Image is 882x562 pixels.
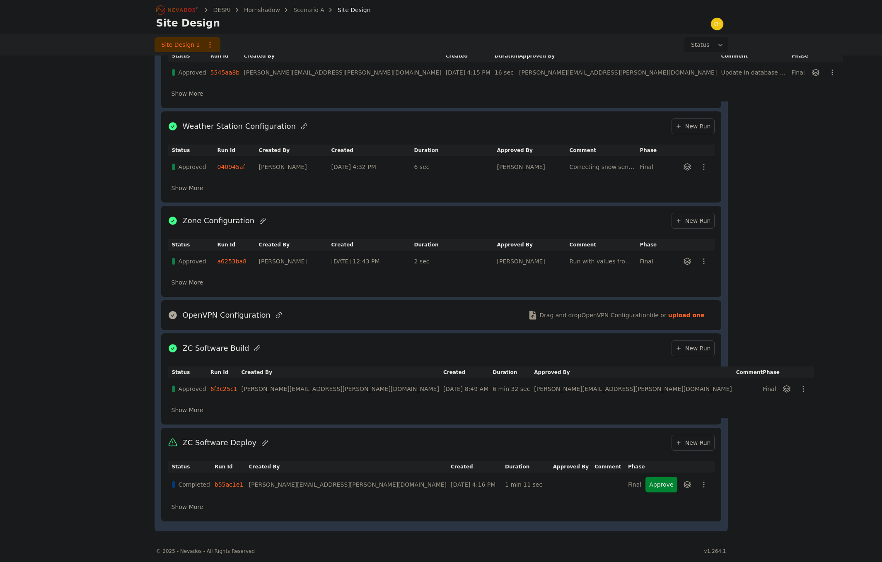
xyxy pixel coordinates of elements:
button: Show More [168,499,207,515]
button: Show More [168,86,207,101]
button: Show More [168,402,207,418]
th: Phase [791,50,809,62]
th: Comment [736,367,763,378]
td: [PERSON_NAME][EMAIL_ADDRESS][PERSON_NAME][DOMAIN_NAME] [519,62,721,83]
th: Created By [249,461,451,473]
span: New Run [675,217,711,225]
th: Created [451,461,505,473]
h2: OpenVPN Configuration [183,309,271,321]
td: [DATE] 4:15 PM [446,62,495,83]
a: b55ac1e1 [215,481,243,488]
a: New Run [672,435,715,451]
strong: upload one [668,311,705,319]
th: Run Id [217,239,259,251]
th: Duration [414,239,497,251]
th: Created [331,239,414,251]
div: 1 min 11 sec [505,480,549,489]
th: Comment [570,239,640,251]
th: Created [331,145,414,156]
th: Created By [259,145,331,156]
th: Duration [505,461,553,473]
th: Phase [640,145,665,156]
span: Approved [179,68,206,77]
div: Update in database (55 rows) [721,68,787,77]
div: Final [640,163,661,171]
img: chris.young@nevados.solar [710,17,724,31]
td: [PERSON_NAME] [497,251,570,272]
th: Run Id [215,461,249,473]
div: Final [763,385,776,393]
th: Run Id [217,145,259,156]
button: Show More [168,180,207,196]
h2: Weather Station Configuration [183,121,296,132]
span: New Run [675,122,711,130]
a: Site Design 1 [155,37,220,52]
th: Status [168,239,217,251]
th: Created [443,367,493,378]
th: Approved By [519,50,721,62]
span: New Run [675,344,711,352]
th: Approved By [497,239,570,251]
td: [PERSON_NAME][EMAIL_ADDRESS][PERSON_NAME][DOMAIN_NAME] [242,378,443,400]
th: Status [168,50,210,62]
a: 5545aa8b [210,69,240,76]
span: Completed [179,480,210,489]
th: Created By [242,367,443,378]
a: a6253ba8 [217,258,247,265]
a: DESRI [213,6,231,14]
th: Run Id [210,50,244,62]
th: Phase [628,461,645,473]
h2: ZC Software Deploy [183,437,257,449]
td: [DATE] 12:43 PM [331,251,414,272]
th: Created By [244,50,445,62]
th: Duration [493,367,534,378]
nav: Breadcrumb [156,3,371,17]
th: Approved By [497,145,570,156]
th: Approved By [553,461,594,473]
button: Status [684,37,728,52]
div: 6 sec [414,163,493,171]
th: Status [168,461,215,473]
h2: Zone Configuration [183,215,255,227]
span: Approved [179,385,206,393]
a: Hornshadow [244,6,280,14]
td: [PERSON_NAME][EMAIL_ADDRESS][PERSON_NAME][DOMAIN_NAME] [249,473,451,497]
th: Created [446,50,495,62]
div: 2 sec [414,257,493,265]
th: Comment [721,50,791,62]
td: [PERSON_NAME] [259,251,331,272]
th: Phase [640,239,665,251]
div: Site Design [326,6,371,14]
div: 16 sec [495,68,515,77]
h2: ZC Software Build [183,343,249,354]
a: New Run [672,213,715,229]
th: Phase [763,367,780,378]
a: 6f3c25c1 [210,386,237,392]
th: Run Id [210,367,242,378]
button: Show More [168,275,207,290]
th: Duration [414,145,497,156]
span: Status [688,41,710,49]
div: Correcting snow sensor type [570,163,636,171]
th: Duration [495,50,519,62]
div: 6 min 32 sec [493,385,530,393]
th: Comment [570,145,640,156]
div: v1.264.1 [704,548,726,555]
span: Drag and drop OpenVPN Configuration file or [539,311,666,319]
h1: Site Design [156,17,220,30]
th: Approved By [534,367,736,378]
a: Scenario A [293,6,324,14]
td: [PERSON_NAME] [259,156,331,178]
td: [PERSON_NAME][EMAIL_ADDRESS][PERSON_NAME][DOMAIN_NAME] [534,378,736,400]
div: Final [628,480,641,489]
button: Drag and dropOpenVPN Configurationfile or upload one [518,304,714,327]
a: New Run [672,118,715,134]
div: Run with values from db [570,257,636,265]
span: Approved [179,163,206,171]
td: [PERSON_NAME][EMAIL_ADDRESS][PERSON_NAME][DOMAIN_NAME] [244,62,445,83]
td: [DATE] 4:32 PM [331,156,414,178]
span: New Run [675,439,711,447]
td: [DATE] 8:49 AM [443,378,493,400]
div: Final [791,68,805,77]
a: 040945af [217,164,245,170]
